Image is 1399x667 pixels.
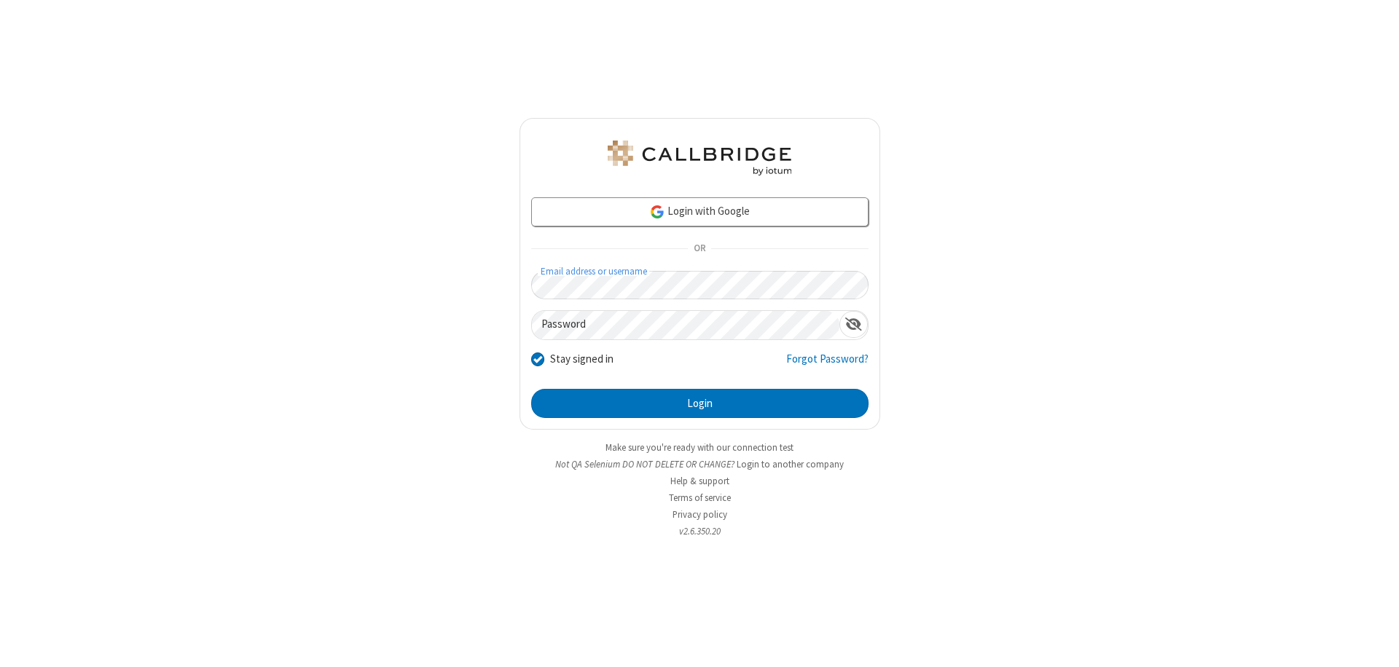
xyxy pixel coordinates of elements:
label: Stay signed in [550,351,614,368]
a: Forgot Password? [786,351,869,379]
a: Login with Google [531,197,869,226]
img: google-icon.png [649,204,665,220]
a: Help & support [670,475,729,487]
a: Make sure you're ready with our connection test [606,441,793,454]
li: Not QA Selenium DO NOT DELETE OR CHANGE? [520,457,880,471]
div: Show password [839,311,868,338]
li: v2.6.350.20 [520,524,880,538]
span: OR [688,239,711,259]
a: Terms of service [669,492,731,504]
button: Login to another company [737,457,844,471]
img: QA Selenium DO NOT DELETE OR CHANGE [605,141,794,175]
button: Login [531,389,869,418]
input: Password [532,311,839,339]
a: Privacy policy [673,508,727,521]
iframe: Chat [1363,629,1388,657]
input: Email address or username [531,271,869,299]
